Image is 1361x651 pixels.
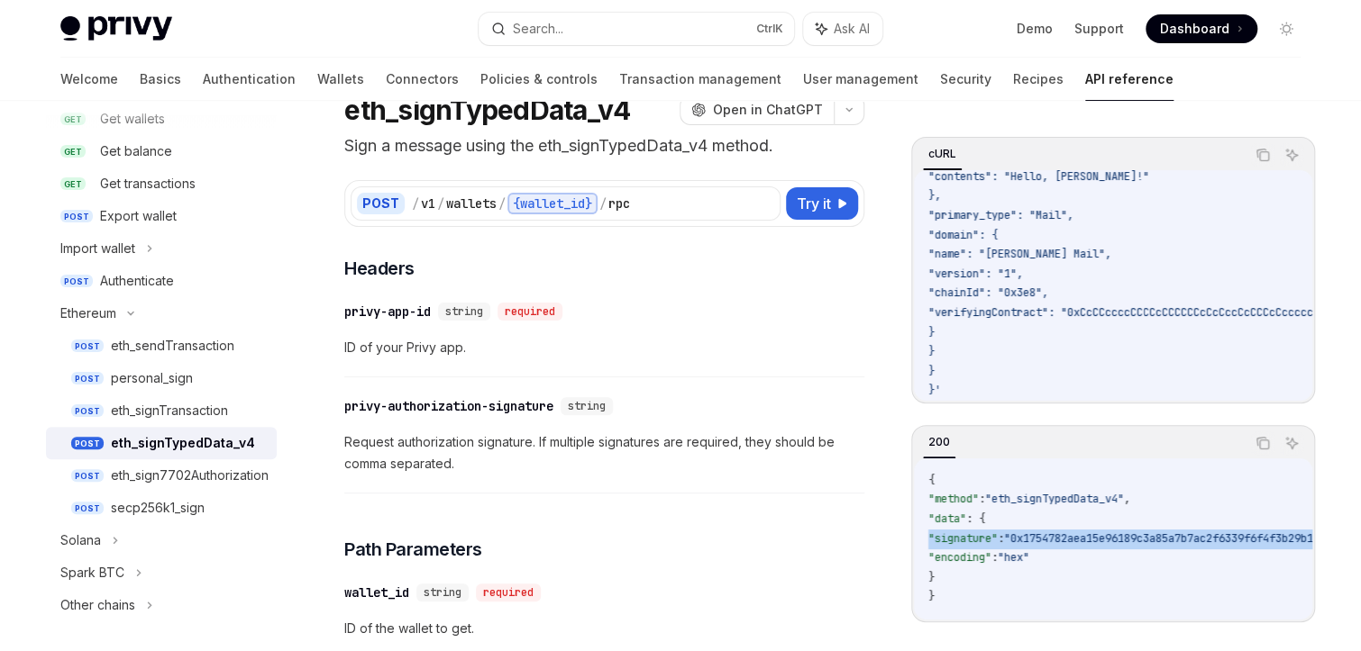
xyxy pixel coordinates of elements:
span: string [424,585,461,600]
span: ID of your Privy app. [344,337,864,358]
a: POSTeth_sign7702Authorization [46,459,277,492]
a: Wallets [317,58,364,101]
div: personal_sign [111,367,193,389]
div: / [437,194,444,212]
span: Open in ChatGPT [713,101,823,119]
a: Policies & controls [480,58,598,101]
span: Ctrl K [756,22,783,36]
a: Transaction management [619,58,781,101]
span: string [445,304,483,319]
span: } [928,364,935,378]
a: Recipes [1013,58,1064,101]
button: Copy the contents from the code block [1251,431,1274,455]
span: "contents": "Hello, [PERSON_NAME]!" [928,169,1149,184]
div: POST [357,193,405,214]
a: Security [940,58,991,101]
div: Solana [60,529,101,551]
span: "primary_type": "Mail", [928,208,1073,222]
a: POSTsecp256k1_sign [46,492,277,524]
a: Basics [140,58,181,101]
a: POSTpersonal_sign [46,362,277,394]
div: privy-authorization-signature [344,397,553,415]
span: POST [60,210,93,223]
a: POSTeth_signTypedData_v4 [46,427,277,459]
div: Export wallet [100,205,177,227]
a: POSTAuthenticate [46,265,277,297]
div: required [498,303,562,321]
div: cURL [923,143,962,165]
span: POST [71,372,104,385]
div: wallets [446,194,497,212]
a: Demo [1017,20,1053,38]
div: secp256k1_sign [111,497,205,519]
span: } [928,589,935,603]
a: GETGet balance [46,135,277,167]
div: eth_sendTransaction [111,335,234,357]
div: Other chains [60,594,135,616]
span: "eth_signTypedData_v4" [985,492,1124,506]
div: privy-app-id [344,303,431,321]
a: Support [1074,20,1124,38]
a: Authentication [203,58,296,101]
div: Authenticate [100,270,174,292]
button: Open in ChatGPT [680,95,834,125]
div: required [476,583,541,601]
span: } [928,325,935,339]
div: rpc [608,194,630,212]
span: : [998,531,1004,546]
span: "data" [928,511,966,526]
span: POST [71,437,104,450]
a: Connectors [386,58,459,101]
span: "method" [928,492,979,506]
button: Copy the contents from the code block [1251,143,1274,167]
span: Headers [344,256,415,281]
span: GET [60,145,86,158]
span: , [1124,492,1130,506]
span: "verifyingContract": "0xCcCCccccCCCCcCCCCCCcCcCccCcCCCcCcccccccC" [928,305,1338,320]
span: "domain": { [928,228,998,242]
span: "chainId": "0x3e8", [928,285,1048,300]
div: Search... [513,18,563,40]
div: Ethereum [60,303,116,324]
span: } [928,570,935,584]
a: Dashboard [1146,14,1257,43]
span: string [568,399,606,413]
span: POST [71,404,104,418]
span: : [979,492,985,506]
span: : { [966,511,985,526]
span: POST [71,502,104,515]
span: }' [928,383,941,397]
button: Try it [786,187,858,220]
span: Path Parameters [344,537,482,562]
img: light logo [60,16,172,41]
div: Spark BTC [60,562,124,583]
div: / [412,194,419,212]
span: "name": "[PERSON_NAME] Mail", [928,247,1111,261]
a: POSTeth_signTransaction [46,394,277,427]
div: eth_signTransaction [111,400,228,421]
p: Sign a message using the eth_signTypedData_v4 method. [344,133,864,158]
div: Get transactions [100,173,196,194]
div: {wallet_id} [507,193,598,214]
a: API reference [1085,58,1174,101]
span: GET [60,177,86,191]
h1: eth_signTypedData_v4 [344,94,630,126]
span: "signature" [928,531,998,546]
button: Ask AI [1280,143,1303,167]
span: { [928,473,935,487]
span: : [991,550,998,565]
span: ID of the wallet to get. [344,618,864,639]
a: User management [803,58,918,101]
button: Ask AI [803,13,882,45]
span: POST [71,469,104,483]
span: Request authorization signature. If multiple signatures are required, they should be comma separa... [344,431,864,475]
span: "encoding" [928,550,991,565]
a: POSTeth_sendTransaction [46,330,277,362]
div: / [599,194,607,212]
span: Try it [797,193,831,214]
button: Search...CtrlK [479,13,794,45]
span: } [928,344,935,358]
a: GETGet transactions [46,167,277,200]
button: Toggle dark mode [1272,14,1301,43]
span: Dashboard [1160,20,1229,38]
